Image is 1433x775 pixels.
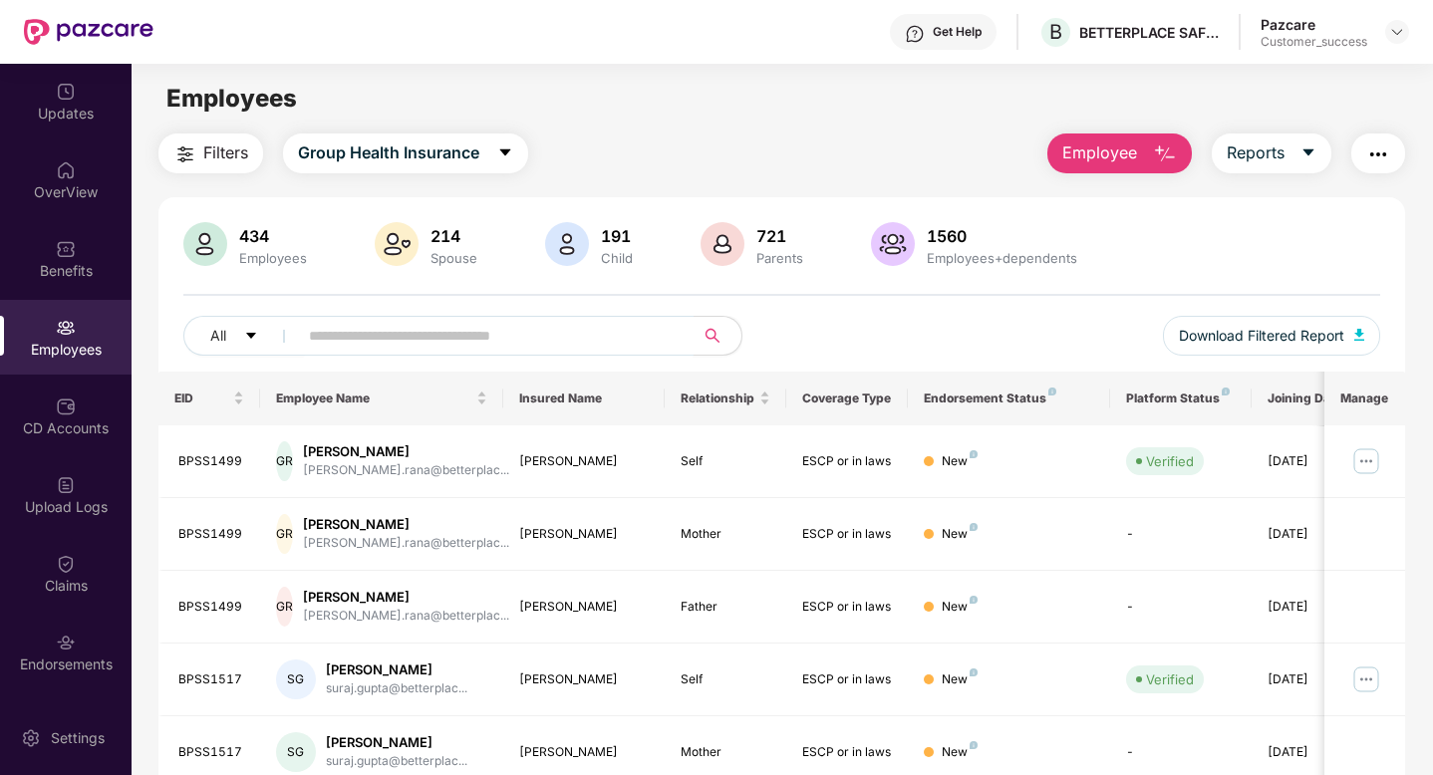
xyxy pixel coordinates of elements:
[1212,133,1331,173] button: Reportscaret-down
[244,329,258,345] span: caret-down
[375,222,419,266] img: svg+xml;base64,PHN2ZyB4bWxucz0iaHR0cDovL3d3dy53My5vcmcvMjAwMC9zdmciIHhtbG5zOnhsaW5rPSJodHRwOi8vd3...
[276,659,316,699] div: SG
[173,142,197,166] img: svg+xml;base64,PHN2ZyB4bWxucz0iaHR0cDovL3d3dy53My5vcmcvMjAwMC9zdmciIHdpZHRoPSIyNCIgaGVpZ2h0PSIyNC...
[210,325,226,347] span: All
[519,598,650,617] div: [PERSON_NAME]
[303,442,509,461] div: [PERSON_NAME]
[1324,372,1405,425] th: Manage
[235,250,311,266] div: Employees
[597,226,637,246] div: 191
[326,679,467,698] div: suraj.gupta@betterplac...
[942,452,978,471] div: New
[681,670,770,689] div: Self
[681,390,755,406] span: Relationship
[24,19,153,45] img: New Pazcare Logo
[56,396,76,416] img: svg+xml;base64,PHN2ZyBpZD0iQ0RfQWNjb3VudHMiIGRhdGEtbmFtZT0iQ0QgQWNjb3VudHMiIHhtbG5zPSJodHRwOi8vd3...
[56,160,76,180] img: svg+xml;base64,PHN2ZyBpZD0iSG9tZSIgeG1sbnM9Imh0dHA6Ly93d3cudzMub3JnLzIwMDAvc3ZnIiB3aWR0aD0iMjAiIG...
[970,450,978,458] img: svg+xml;base64,PHN2ZyB4bWxucz0iaHR0cDovL3d3dy53My5vcmcvMjAwMC9zdmciIHdpZHRoPSI4IiBoZWlnaHQ9IjgiIH...
[303,534,509,553] div: [PERSON_NAME].rana@betterplac...
[1110,571,1252,644] td: -
[1252,372,1373,425] th: Joining Date
[802,452,892,471] div: ESCP or in laws
[56,475,76,495] img: svg+xml;base64,PHN2ZyBpZD0iVXBsb2FkX0xvZ3MiIGRhdGEtbmFtZT0iVXBsb2FkIExvZ3MiIHhtbG5zPSJodHRwOi8vd3...
[1300,144,1316,162] span: caret-down
[178,452,244,471] div: BPSS1499
[1110,498,1252,571] td: -
[933,24,982,40] div: Get Help
[503,372,666,425] th: Insured Name
[326,660,467,679] div: [PERSON_NAME]
[1079,23,1219,42] div: BETTERPLACE SAFETY SOLUTIONS PRIVATE LIMITED
[693,316,742,356] button: search
[1222,387,1230,395] img: svg+xml;base64,PHN2ZyB4bWxucz0iaHR0cDovL3d3dy53My5vcmcvMjAwMC9zdmciIHdpZHRoPSI4IiBoZWlnaHQ9IjgiIH...
[681,743,770,762] div: Mother
[923,226,1081,246] div: 1560
[183,222,227,266] img: svg+xml;base64,PHN2ZyB4bWxucz0iaHR0cDovL3d3dy53My5vcmcvMjAwMC9zdmciIHhtbG5zOnhsaW5rPSJodHRwOi8vd3...
[56,633,76,652] img: svg+xml;base64,PHN2ZyBpZD0iRW5kb3JzZW1lbnRzIiB4bWxucz0iaHR0cDovL3d3dy53My5vcmcvMjAwMC9zdmciIHdpZH...
[1268,525,1357,544] div: [DATE]
[693,328,731,344] span: search
[326,733,467,752] div: [PERSON_NAME]
[1350,445,1382,477] img: manageButton
[752,250,807,266] div: Parents
[802,598,892,617] div: ESCP or in laws
[276,441,293,481] div: GR
[871,222,915,266] img: svg+xml;base64,PHN2ZyB4bWxucz0iaHR0cDovL3d3dy53My5vcmcvMjAwMC9zdmciIHhtbG5zOnhsaW5rPSJodHRwOi8vd3...
[519,525,650,544] div: [PERSON_NAME]
[1354,329,1364,341] img: svg+xml;base64,PHN2ZyB4bWxucz0iaHR0cDovL3d3dy53My5vcmcvMjAwMC9zdmciIHhtbG5zOnhsaW5rPSJodHRwOi8vd3...
[303,607,509,626] div: [PERSON_NAME].rana@betterplac...
[427,226,481,246] div: 214
[158,133,263,173] button: Filters
[56,239,76,259] img: svg+xml;base64,PHN2ZyBpZD0iQmVuZWZpdHMiIHhtbG5zPSJodHRwOi8vd3d3LnczLm9yZy8yMDAwL3N2ZyIgd2lkdGg9Ij...
[665,372,786,425] th: Relationship
[21,728,41,748] img: svg+xml;base64,PHN2ZyBpZD0iU2V0dGluZy0yMHgyMCIgeG1sbnM9Imh0dHA6Ly93d3cudzMub3JnLzIwMDAvc3ZnIiB3aW...
[427,250,481,266] div: Spouse
[923,250,1081,266] div: Employees+dependents
[970,596,978,604] img: svg+xml;base64,PHN2ZyB4bWxucz0iaHR0cDovL3d3dy53My5vcmcvMjAwMC9zdmciIHdpZHRoPSI4IiBoZWlnaHQ9IjgiIH...
[545,222,589,266] img: svg+xml;base64,PHN2ZyB4bWxucz0iaHR0cDovL3d3dy53My5vcmcvMjAwMC9zdmciIHhtbG5zOnhsaW5rPSJodHRwOi8vd3...
[276,732,316,772] div: SG
[235,226,311,246] div: 434
[786,372,908,425] th: Coverage Type
[56,82,76,102] img: svg+xml;base64,PHN2ZyBpZD0iVXBkYXRlZCIgeG1sbnM9Imh0dHA6Ly93d3cudzMub3JnLzIwMDAvc3ZnIiB3aWR0aD0iMj...
[970,523,978,531] img: svg+xml;base64,PHN2ZyB4bWxucz0iaHR0cDovL3d3dy53My5vcmcvMjAwMC9zdmciIHdpZHRoPSI4IiBoZWlnaHQ9IjgiIH...
[681,452,770,471] div: Self
[1261,15,1367,34] div: Pazcare
[174,390,229,406] span: EID
[276,587,293,627] div: GR
[1366,142,1390,166] img: svg+xml;base64,PHN2ZyB4bWxucz0iaHR0cDovL3d3dy53My5vcmcvMjAwMC9zdmciIHdpZHRoPSIyNCIgaGVpZ2h0PSIyNC...
[597,250,637,266] div: Child
[1268,743,1357,762] div: [DATE]
[1146,669,1194,689] div: Verified
[752,226,807,246] div: 721
[519,670,650,689] div: [PERSON_NAME]
[303,515,509,534] div: [PERSON_NAME]
[942,598,978,617] div: New
[905,24,925,44] img: svg+xml;base64,PHN2ZyBpZD0iSGVscC0zMngzMiIgeG1sbnM9Imh0dHA6Ly93d3cudzMub3JnLzIwMDAvc3ZnIiB3aWR0aD...
[924,390,1094,406] div: Endorsement Status
[178,598,244,617] div: BPSS1499
[701,222,744,266] img: svg+xml;base64,PHN2ZyB4bWxucz0iaHR0cDovL3d3dy53My5vcmcvMjAwMC9zdmciIHhtbG5zOnhsaW5rPSJodHRwOi8vd3...
[1389,24,1405,40] img: svg+xml;base64,PHN2ZyBpZD0iRHJvcGRvd24tMzJ4MzIiIHhtbG5zPSJodHRwOi8vd3d3LnczLm9yZy8yMDAwL3N2ZyIgd2...
[1062,140,1137,165] span: Employee
[942,670,978,689] div: New
[802,670,892,689] div: ESCP or in laws
[260,372,503,425] th: Employee Name
[1261,34,1367,50] div: Customer_success
[497,144,513,162] span: caret-down
[1048,387,1056,395] img: svg+xml;base64,PHN2ZyB4bWxucz0iaHR0cDovL3d3dy53My5vcmcvMjAwMC9zdmciIHdpZHRoPSI4IiBoZWlnaHQ9IjgiIH...
[183,316,305,356] button: Allcaret-down
[519,743,650,762] div: [PERSON_NAME]
[1146,451,1194,471] div: Verified
[1350,663,1382,695] img: manageButton
[802,525,892,544] div: ESCP or in laws
[681,598,770,617] div: Father
[1268,670,1357,689] div: [DATE]
[1049,20,1062,44] span: B
[178,743,244,762] div: BPSS1517
[303,588,509,607] div: [PERSON_NAME]
[942,525,978,544] div: New
[942,743,978,762] div: New
[56,554,76,574] img: svg+xml;base64,PHN2ZyBpZD0iQ2xhaW0iIHhtbG5zPSJodHRwOi8vd3d3LnczLm9yZy8yMDAwL3N2ZyIgd2lkdGg9IjIwIi...
[1268,452,1357,471] div: [DATE]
